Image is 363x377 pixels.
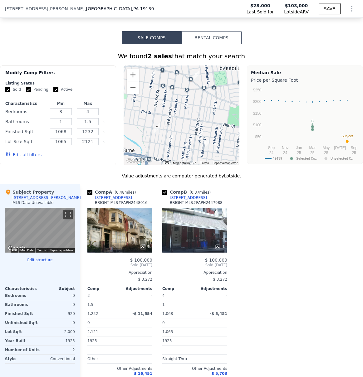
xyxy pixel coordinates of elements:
[125,157,146,165] a: Open this area in Google Maps (opens a new window)
[5,81,111,86] div: Listing Status
[165,161,169,164] button: Keyboard shortcuts
[5,309,39,318] div: Finished Sqft
[187,190,213,195] span: ( miles)
[121,336,152,345] div: -
[162,195,207,200] a: [STREET_ADDRESS]
[41,300,75,309] div: 0
[191,190,199,195] span: 0.37
[202,140,209,150] div: 5909 ARCH STREET
[215,244,225,250] div: 1
[5,208,75,253] div: Street View
[102,111,105,113] button: Clear
[127,81,139,94] button: Zoom out
[196,327,227,336] div: -
[7,244,27,253] img: Google
[5,70,111,81] div: Modify Comp Filters
[87,263,152,268] span: Sold [DATE]
[5,107,46,116] div: Bedrooms
[5,318,39,327] div: Unfinished Sqft
[296,157,317,161] text: Selected Co…
[95,195,132,200] div: [STREET_ADDRESS]
[50,249,73,252] a: Report a problem
[41,327,75,336] div: 2,000
[5,258,75,263] button: Edit structure
[173,161,196,165] span: Map data ©2025
[7,244,27,253] a: Open this area in Google Maps (opens a new window)
[12,195,81,200] div: [STREET_ADDRESS][PERSON_NAME]
[41,309,75,318] div: 920
[121,327,152,336] div: -
[196,291,227,300] div: -
[251,76,359,85] div: Price per Square Foot
[170,195,207,200] div: [STREET_ADDRESS]
[53,87,72,92] label: Active
[311,119,314,123] text: B
[41,355,75,363] div: Conventional
[247,9,274,15] span: Last Sold for
[121,346,152,354] div: -
[352,151,356,155] text: 25
[5,137,46,146] div: Lot Size Sqft
[269,151,274,155] text: 24
[324,151,328,155] text: 25
[162,270,227,275] div: Appreciation
[87,195,132,200] a: [STREET_ADDRESS]
[102,131,105,133] button: Clear
[162,336,194,345] div: 1925
[140,244,150,250] div: 1
[5,291,39,300] div: Bedrooms
[5,336,39,345] div: Year Built
[309,146,316,150] text: Mar
[87,293,90,298] span: 3
[200,161,209,165] a: Terms (opens in new tab)
[334,146,346,150] text: [DATE]
[268,146,275,150] text: Sep
[87,321,90,325] span: 0
[5,355,39,363] div: Style
[5,152,42,158] button: Edit all filters
[40,286,75,291] div: Subject
[42,346,75,354] div: 2
[5,127,46,136] div: Finished Sqft
[323,146,330,150] text: May
[132,312,152,316] span: -$ 11,554
[12,249,17,251] button: Keyboard shortcuts
[196,355,227,363] div: -
[162,286,195,291] div: Comp
[331,157,353,161] text: Unselected C…
[5,327,39,336] div: Lot Sqft
[196,318,227,327] div: -
[41,291,75,300] div: 0
[87,189,138,195] div: Comp A
[162,263,227,268] span: Sold [DATE]
[311,122,314,126] text: A
[251,85,359,162] svg: A chart.
[250,2,270,9] span: $28,000
[213,161,238,165] a: Report a map error
[41,318,75,327] div: 0
[282,146,288,150] text: Nov
[162,321,165,325] span: 0
[87,286,120,291] div: Comp
[284,9,308,15] span: Lotside ARV
[182,31,242,44] button: Rental Comps
[120,286,152,291] div: Adjustments
[205,258,227,263] span: $ 100,000
[12,200,54,205] div: MLS Data Unavailable
[20,248,33,253] button: Map Data
[87,336,119,345] div: 1925
[5,87,21,92] label: Sold
[5,300,39,309] div: Bathrooms
[122,31,182,44] button: Sale Comps
[351,146,358,150] text: Sep
[121,291,152,300] div: -
[5,117,46,126] div: Bathrooms
[255,135,261,139] text: $50
[49,101,73,106] div: Min
[138,277,152,282] span: $ 3,272
[162,355,194,363] div: Straight Thru
[310,151,315,155] text: 25
[5,208,75,253] div: Map
[5,286,40,291] div: Characteristics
